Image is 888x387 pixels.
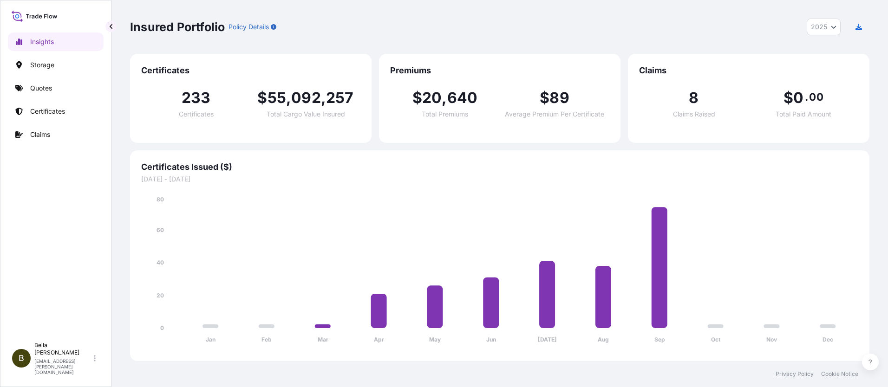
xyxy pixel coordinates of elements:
p: Policy Details [229,22,269,32]
a: Cookie Notice [821,370,858,378]
p: Certificates [30,107,65,116]
span: B [19,354,24,363]
span: , [321,90,326,105]
span: Certificates [179,111,214,117]
span: , [286,90,291,105]
span: Total Paid Amount [776,111,831,117]
a: Certificates [8,102,104,121]
p: Insured Portfolio [130,19,225,34]
tspan: 40 [157,259,164,266]
span: $ [784,90,793,105]
span: 20 [422,90,442,105]
tspan: May [429,336,441,343]
span: 2025 [811,22,827,32]
p: Quotes [30,84,52,93]
span: , [442,90,447,105]
tspan: [DATE] [538,336,557,343]
tspan: Mar [318,336,328,343]
tspan: Dec [823,336,833,343]
span: 0 [793,90,803,105]
span: Certificates [141,65,360,76]
span: 89 [549,90,569,105]
p: Storage [30,60,54,70]
span: $ [257,90,267,105]
tspan: Apr [374,336,384,343]
span: $ [412,90,422,105]
span: 092 [291,90,321,105]
button: Year Selector [807,19,841,35]
p: [EMAIL_ADDRESS][PERSON_NAME][DOMAIN_NAME] [34,358,92,375]
span: Total Premiums [422,111,468,117]
p: Insights [30,37,54,46]
span: [DATE] - [DATE] [141,174,858,184]
span: Total Cargo Value Insured [267,111,345,117]
tspan: 80 [157,196,164,203]
a: Privacy Policy [776,370,814,378]
tspan: Nov [766,336,777,343]
span: 257 [326,90,354,105]
p: Bella [PERSON_NAME] [34,342,92,356]
tspan: Aug [598,336,609,343]
tspan: 20 [157,292,164,299]
span: Premiums [390,65,609,76]
span: Average Premium Per Certificate [505,111,604,117]
tspan: 0 [160,324,164,331]
tspan: Feb [261,336,272,343]
span: 640 [447,90,478,105]
a: Claims [8,125,104,144]
tspan: Sep [654,336,665,343]
tspan: Jan [206,336,215,343]
p: Claims [30,130,50,139]
span: $ [540,90,549,105]
a: Storage [8,56,104,74]
span: 233 [182,90,211,105]
span: 00 [809,93,823,101]
span: Certificates Issued ($) [141,161,858,173]
tspan: Oct [711,336,721,343]
span: . [805,93,808,101]
tspan: Jun [486,336,496,343]
a: Insights [8,32,104,51]
span: 8 [689,90,699,105]
span: 55 [268,90,286,105]
tspan: 60 [157,226,164,233]
a: Quotes [8,79,104,97]
span: Claims Raised [673,111,715,117]
span: Claims [639,65,858,76]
